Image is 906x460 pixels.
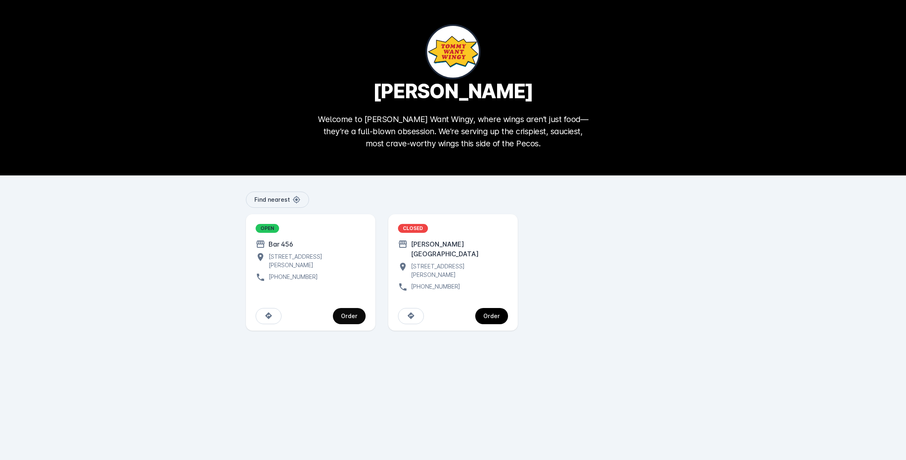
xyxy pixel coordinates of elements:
span: Find nearest [254,197,290,203]
div: Order [341,313,358,319]
div: [PHONE_NUMBER] [408,282,460,292]
div: Bar 456 [265,239,293,249]
button: continue [333,308,366,324]
div: CLOSED [398,224,428,233]
div: Order [483,313,500,319]
div: [PERSON_NAME][GEOGRAPHIC_DATA] [408,239,508,259]
div: OPEN [256,224,279,233]
button: continue [475,308,508,324]
div: [PHONE_NUMBER] [265,272,318,282]
div: [STREET_ADDRESS][PERSON_NAME] [408,262,508,279]
div: [STREET_ADDRESS][PERSON_NAME] [265,252,366,269]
